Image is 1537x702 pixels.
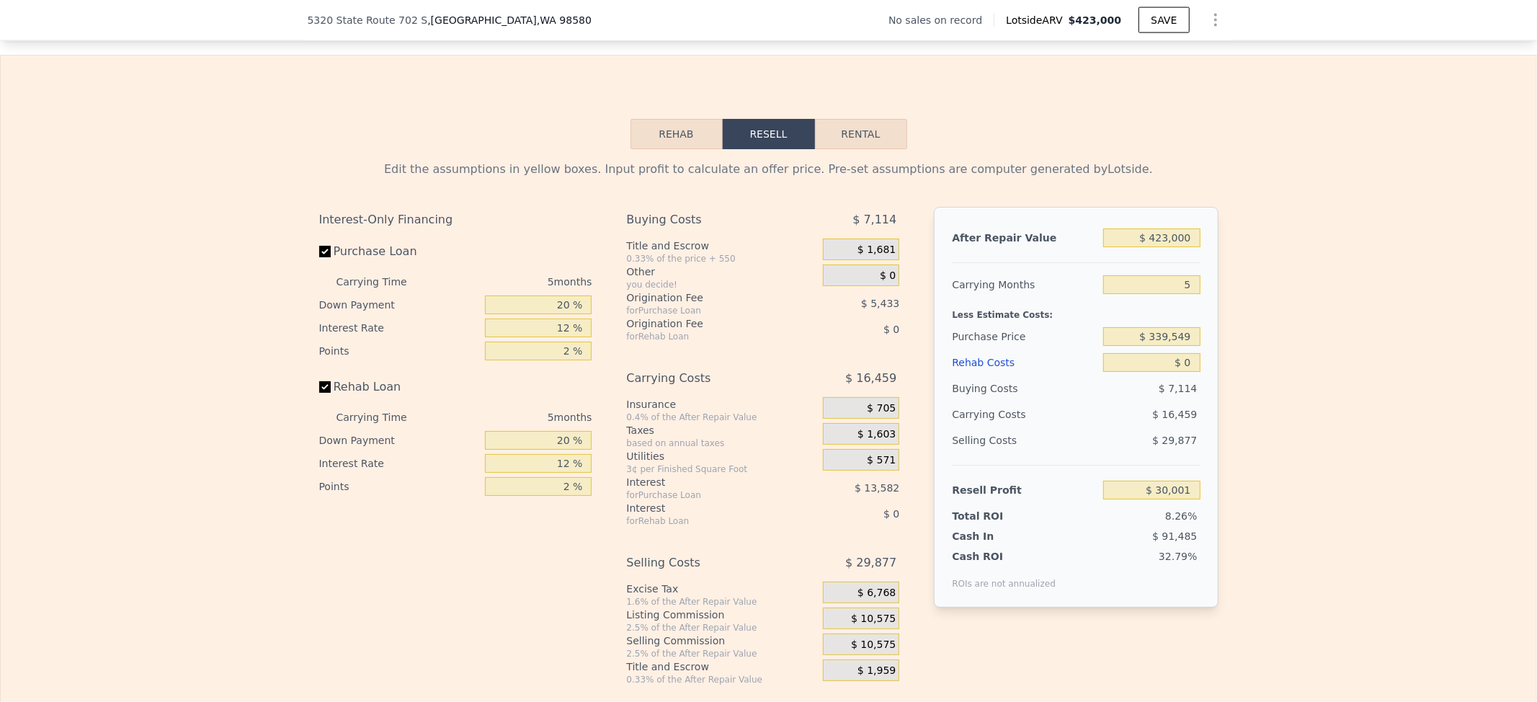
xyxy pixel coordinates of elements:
[626,463,817,475] div: 3¢ per Finished Square Foot
[1159,551,1197,562] span: 32.79%
[883,324,899,335] span: $ 0
[867,402,896,415] span: $ 705
[319,381,331,393] input: Rehab Loan
[1152,435,1197,446] span: $ 29,877
[319,239,480,265] label: Purchase Loan
[319,452,480,475] div: Interest Rate
[952,376,1097,401] div: Buying Costs
[851,639,896,652] span: $ 10,575
[952,509,1042,523] div: Total ROI
[952,225,1097,251] div: After Repair Value
[626,449,817,463] div: Utilities
[1006,13,1068,27] span: Lotside ARV
[427,13,592,27] span: , [GEOGRAPHIC_DATA]
[626,608,817,622] div: Listing Commission
[626,207,787,233] div: Buying Costs
[845,365,896,391] span: $ 16,459
[308,13,428,27] span: 5320 State Route 702 S
[319,316,480,339] div: Interest Rate
[626,582,817,596] div: Excise Tax
[888,13,994,27] div: No sales on record
[952,324,1097,350] div: Purchase Price
[319,339,480,363] div: Points
[855,482,899,494] span: $ 13,582
[626,423,817,437] div: Taxes
[626,290,787,305] div: Origination Fee
[626,550,787,576] div: Selling Costs
[1152,409,1197,420] span: $ 16,459
[319,429,480,452] div: Down Payment
[319,293,480,316] div: Down Payment
[952,427,1097,453] div: Selling Costs
[952,564,1056,590] div: ROIs are not annualized
[845,550,896,576] span: $ 29,877
[626,659,817,674] div: Title and Escrow
[537,14,592,26] span: , WA 98580
[626,397,817,412] div: Insurance
[952,350,1097,376] div: Rehab Costs
[631,119,723,149] button: Rehab
[626,489,787,501] div: for Purchase Loan
[952,549,1056,564] div: Cash ROI
[952,401,1042,427] div: Carrying Costs
[857,665,896,677] span: $ 1,959
[857,587,896,600] span: $ 6,768
[436,270,592,293] div: 5 months
[1069,14,1122,26] span: $423,000
[861,298,899,309] span: $ 5,433
[626,437,817,449] div: based on annual taxes
[319,207,592,233] div: Interest-Only Financing
[723,119,815,149] button: Resell
[815,119,907,149] button: Rental
[1152,530,1197,542] span: $ 91,485
[880,270,896,283] span: $ 0
[952,477,1097,503] div: Resell Profit
[857,428,896,441] span: $ 1,603
[626,634,817,648] div: Selling Commission
[626,475,787,489] div: Interest
[1165,510,1197,522] span: 8.26%
[626,253,817,265] div: 0.33% of the price + 550
[626,365,787,391] div: Carrying Costs
[952,298,1200,324] div: Less Estimate Costs:
[626,674,817,685] div: 0.33% of the After Repair Value
[319,475,480,498] div: Points
[626,622,817,634] div: 2.5% of the After Repair Value
[852,207,896,233] span: $ 7,114
[626,316,787,331] div: Origination Fee
[867,454,896,467] span: $ 571
[626,648,817,659] div: 2.5% of the After Repair Value
[626,412,817,423] div: 0.4% of the After Repair Value
[1159,383,1197,394] span: $ 7,114
[319,374,480,400] label: Rehab Loan
[319,246,331,257] input: Purchase Loan
[626,265,817,279] div: Other
[952,272,1097,298] div: Carrying Months
[626,331,787,342] div: for Rehab Loan
[626,279,817,290] div: you decide!
[1139,7,1189,33] button: SAVE
[626,239,817,253] div: Title and Escrow
[626,305,787,316] div: for Purchase Loan
[851,613,896,626] span: $ 10,575
[337,406,430,429] div: Carrying Time
[319,161,1219,178] div: Edit the assumptions in yellow boxes. Input profit to calculate an offer price. Pre-set assumptio...
[1201,6,1230,35] button: Show Options
[626,596,817,608] div: 1.6% of the After Repair Value
[952,529,1042,543] div: Cash In
[436,406,592,429] div: 5 months
[626,501,787,515] div: Interest
[857,244,896,257] span: $ 1,681
[626,515,787,527] div: for Rehab Loan
[337,270,430,293] div: Carrying Time
[883,508,899,520] span: $ 0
